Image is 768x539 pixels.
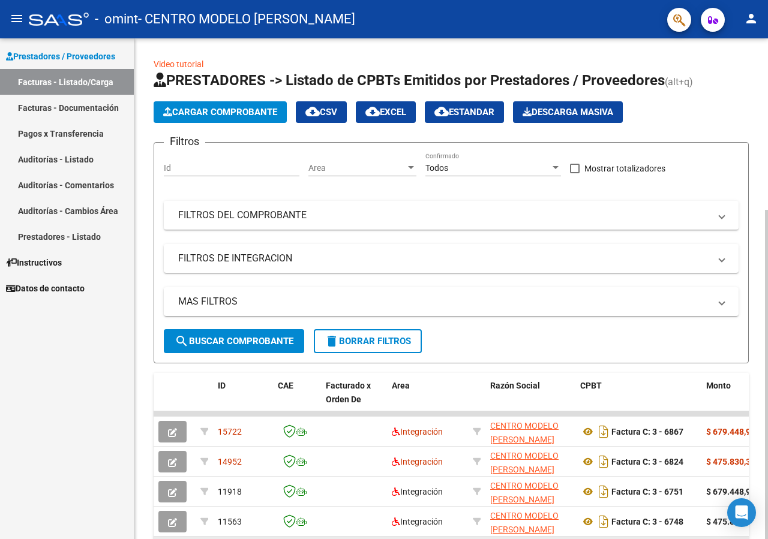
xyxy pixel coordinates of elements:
[513,101,623,123] app-download-masive: Descarga masiva de comprobantes (adjuntos)
[596,422,611,441] i: Descargar documento
[596,452,611,471] i: Descargar documento
[744,11,758,26] mat-icon: person
[175,336,293,347] span: Buscar Comprobante
[218,457,242,466] span: 14952
[365,107,406,118] span: EXCEL
[706,517,755,526] strong: $ 475.830,36
[513,101,623,123] button: Descarga Masiva
[175,334,189,348] mat-icon: search
[178,252,710,265] mat-panel-title: FILTROS DE INTEGRACION
[665,76,693,88] span: (alt+q)
[490,449,571,474] div: 30709809853
[392,457,443,466] span: Integración
[305,104,320,119] mat-icon: cloud_download
[325,334,339,348] mat-icon: delete
[490,511,559,534] span: CENTRO MODELO [PERSON_NAME]
[490,451,559,474] span: CENTRO MODELO [PERSON_NAME]
[706,427,755,436] strong: $ 679.448,99
[584,161,665,176] span: Mostrar totalizadores
[154,59,203,69] a: Video tutorial
[308,163,406,173] span: Area
[727,498,756,527] div: Open Intercom Messenger
[706,487,755,496] strong: $ 679.448,99
[490,509,571,534] div: 30709809853
[575,373,701,426] datatable-header-cell: CPBT
[213,373,273,426] datatable-header-cell: ID
[321,373,387,426] datatable-header-cell: Facturado x Orden De
[425,101,504,123] button: Estandar
[490,419,571,444] div: 30709809853
[392,517,443,526] span: Integración
[490,421,559,444] span: CENTRO MODELO [PERSON_NAME]
[392,427,443,436] span: Integración
[296,101,347,123] button: CSV
[154,72,665,89] span: PRESTADORES -> Listado de CPBTs Emitidos por Prestadores / Proveedores
[95,6,138,32] span: - omint
[434,104,449,119] mat-icon: cloud_download
[326,381,371,404] span: Facturado x Orden De
[164,133,205,150] h3: Filtros
[387,373,468,426] datatable-header-cell: Area
[485,373,575,426] datatable-header-cell: Razón Social
[218,381,226,390] span: ID
[434,107,494,118] span: Estandar
[305,107,337,118] span: CSV
[218,517,242,526] span: 11563
[580,381,602,390] span: CPBT
[273,373,321,426] datatable-header-cell: CAE
[611,487,683,496] strong: Factura C: 3 - 6751
[164,201,739,230] mat-expansion-panel-header: FILTROS DEL COMPROBANTE
[425,163,448,173] span: Todos
[6,50,115,63] span: Prestadores / Proveedores
[163,107,277,118] span: Cargar Comprobante
[706,381,731,390] span: Monto
[356,101,416,123] button: EXCEL
[611,517,683,526] strong: Factura C: 3 - 6748
[325,336,411,347] span: Borrar Filtros
[490,481,559,504] span: CENTRO MODELO [PERSON_NAME]
[392,381,410,390] span: Area
[6,256,62,269] span: Instructivos
[611,457,683,466] strong: Factura C: 3 - 6824
[154,101,287,123] button: Cargar Comprobante
[6,282,85,295] span: Datos de contacto
[365,104,380,119] mat-icon: cloud_download
[164,244,739,273] mat-expansion-panel-header: FILTROS DE INTEGRACION
[314,329,422,353] button: Borrar Filtros
[164,287,739,316] mat-expansion-panel-header: MAS FILTROS
[523,107,613,118] span: Descarga Masiva
[164,329,304,353] button: Buscar Comprobante
[490,381,540,390] span: Razón Social
[596,482,611,501] i: Descargar documento
[178,295,710,308] mat-panel-title: MAS FILTROS
[138,6,355,32] span: - CENTRO MODELO [PERSON_NAME]
[178,209,710,222] mat-panel-title: FILTROS DEL COMPROBANTE
[706,457,755,466] strong: $ 475.830,36
[10,11,24,26] mat-icon: menu
[218,427,242,436] span: 15722
[596,512,611,531] i: Descargar documento
[218,487,242,496] span: 11918
[278,381,293,390] span: CAE
[392,487,443,496] span: Integración
[490,479,571,504] div: 30709809853
[611,427,683,436] strong: Factura C: 3 - 6867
